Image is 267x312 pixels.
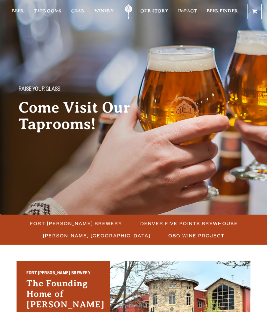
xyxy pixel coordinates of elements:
span: [PERSON_NAME] [GEOGRAPHIC_DATA] [43,231,151,240]
a: Our Story [140,4,168,19]
span: Taprooms [34,9,61,14]
span: Beer Finder [207,9,238,14]
h2: Come Visit Our Taprooms! [19,99,161,132]
a: Beer [12,4,24,19]
a: Gear [71,4,85,19]
span: Denver Five Points Brewhouse [140,219,238,228]
a: Taprooms [34,4,61,19]
span: Gear [71,9,85,14]
a: Winery [94,4,114,19]
h2: Fort [PERSON_NAME] Brewery [26,270,100,278]
span: Impact [178,9,197,14]
a: [PERSON_NAME] [GEOGRAPHIC_DATA] [39,231,154,240]
span: OBC Wine Project [168,231,225,240]
a: OBC Wine Project [164,231,228,240]
span: Raise your glass [19,86,60,94]
span: Our Story [140,9,168,14]
a: Beer Finder [207,4,238,19]
a: Fort [PERSON_NAME] Brewery [26,219,126,228]
a: Denver Five Points Brewhouse [136,219,241,228]
a: Odell Home [120,4,137,19]
span: Winery [94,9,114,14]
span: Fort [PERSON_NAME] Brewery [30,219,122,228]
span: Beer [12,9,24,14]
a: Impact [178,4,197,19]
